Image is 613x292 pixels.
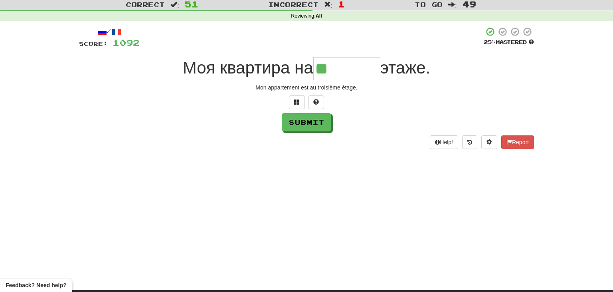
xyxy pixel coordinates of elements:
button: Help! [430,135,458,149]
span: : [324,1,333,8]
button: Switch sentence to multiple choice alt+p [289,95,305,109]
span: Correct [126,0,165,8]
strong: All [316,13,322,19]
div: Mon appartement est au troisième étage. [79,83,534,91]
span: : [448,1,457,8]
span: : [170,1,179,8]
span: этаже. [380,58,431,77]
button: Single letter hint - you only get 1 per sentence and score half the points! alt+h [308,95,324,109]
span: Моя квартира на [183,58,313,77]
div: Mastered [484,39,534,46]
span: 1092 [113,38,140,48]
span: Open feedback widget [6,281,66,289]
span: Score: [79,40,108,47]
span: Incorrect [268,0,318,8]
span: 25 % [484,39,496,45]
span: To go [415,0,443,8]
button: Round history (alt+y) [462,135,477,149]
button: Report [501,135,534,149]
button: Submit [282,113,331,131]
div: / [79,27,140,37]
